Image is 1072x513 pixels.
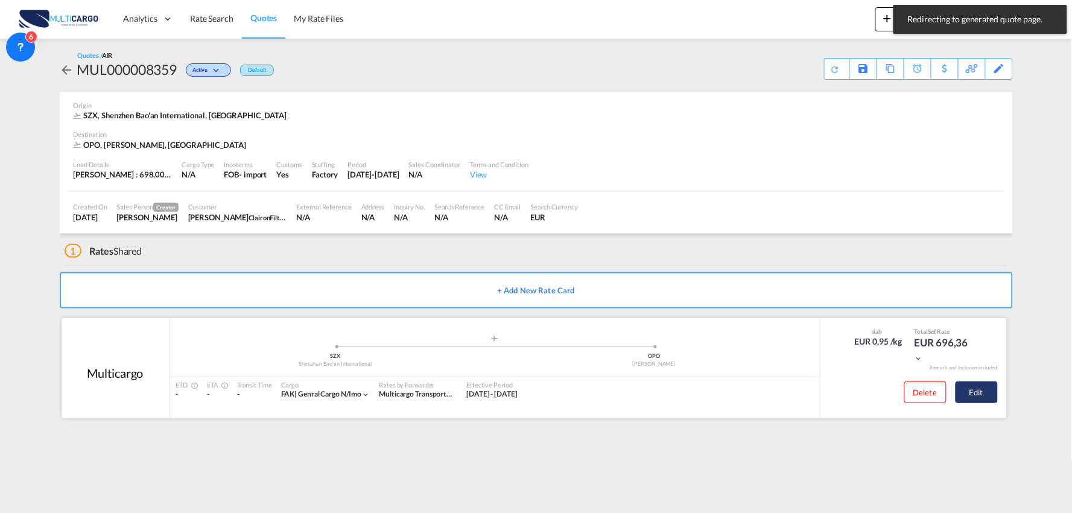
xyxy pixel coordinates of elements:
span: | [294,389,297,398]
div: Multicargo Transportes e Logistica [379,389,454,400]
div: N/A [409,169,460,180]
div: N/A [182,169,215,180]
span: My Rate Files [294,13,343,24]
md-icon: icon-refresh [831,65,840,74]
div: EUR 0,95 /kg [855,336,902,348]
div: Yes [276,169,302,180]
div: Factory Stuffing [312,169,338,180]
span: Rates [89,245,113,256]
div: EUR [531,212,579,223]
div: Origin [74,101,999,110]
div: [PERSON_NAME] [495,360,814,368]
button: Edit [956,381,998,403]
div: OPO, Francisco de Sá Carneiro, Europe [74,139,249,150]
div: Cargo Type [182,160,215,169]
div: Terms and Condition [470,160,528,169]
div: [PERSON_NAME] : 698,00 KG | Volumetric Wt : 731,67 KG [74,169,173,180]
div: Search Currency [531,202,579,211]
div: 9 Oct 2025 [347,169,399,180]
div: Total Rate [915,327,975,336]
md-icon: assets/icons/custom/roll-o-plane.svg [487,336,502,342]
div: genral cargo n/imo [281,389,362,400]
span: SZX, Shenzhen Bao'an International, [GEOGRAPHIC_DATA] [84,110,287,120]
div: N/A [494,212,521,223]
div: - [237,389,272,400]
button: icon-plus 400-fgNewicon-chevron-down [875,7,930,31]
div: Stuffing [312,160,338,169]
span: Rate Search [190,13,233,24]
img: 82db67801a5411eeacfdbd8acfa81e61.png [18,5,100,33]
div: N/A [297,212,352,223]
div: View [470,169,528,180]
div: Inquiry No. [394,202,425,211]
div: FOB [224,169,239,180]
span: New [880,13,925,23]
div: Cesar Teixeira [117,212,179,223]
span: - [207,389,209,398]
span: Multicargo Transportes e Logistica [379,389,487,398]
div: - import [239,169,267,180]
span: - [176,389,179,398]
div: CC Email [494,202,521,211]
div: Load Details [74,160,173,169]
md-icon: icon-chevron-down [211,68,225,74]
span: Redirecting to generated quote page. [904,13,1056,25]
span: ClaironFilters [249,212,289,222]
div: Paulo Mota [188,212,287,223]
md-icon: icon-chevron-down [361,390,370,399]
div: Shenzhen Bao'an International [176,360,495,368]
span: Sell [928,328,937,335]
div: icon-arrow-left [60,60,77,79]
div: Incoterms [224,160,267,169]
span: [DATE] - [DATE] [466,389,518,398]
div: N/A [434,212,484,223]
div: N/A [361,212,384,223]
md-icon: Estimated Time Of Arrival [218,382,225,389]
span: Active [192,66,210,78]
div: Rates by Forwarder [379,380,454,389]
div: Quotes /AIR [78,51,113,60]
div: Customs [276,160,302,169]
div: Change Status Here [186,63,231,77]
div: Sales Coordinator [409,160,460,169]
div: Sales Person [117,202,179,212]
div: Address [361,202,384,211]
div: Default [240,65,273,76]
div: Customer [188,202,287,211]
div: N/A [394,212,425,223]
button: Delete [904,381,947,403]
div: OPO [495,352,814,360]
md-icon: Estimated Time Of Departure [188,382,195,389]
div: 05 Dec 2023 - 09 Oct 2025 [466,389,518,400]
div: Transit Time [237,380,272,389]
div: External Reference [297,202,352,211]
div: Destination [74,130,999,139]
div: Cargo [281,380,370,389]
div: Shared [65,244,142,258]
div: EUR 696,36 [915,336,975,365]
div: Search Reference [434,202,484,211]
div: ETA [207,380,225,389]
div: MUL000008359 [77,60,177,79]
div: Created On [74,202,107,211]
div: SZX [176,352,495,360]
md-icon: icon-chevron-down [915,354,923,363]
md-icon: icon-arrow-left [60,63,74,77]
md-icon: icon-plus 400-fg [880,11,895,25]
span: Quotes [250,13,277,23]
div: ETD [176,380,195,389]
div: Save As Template [850,59,877,79]
div: SZX, Shenzhen Bao'an International, South America [74,110,290,121]
div: Remark and Inclusion included [921,365,1007,371]
div: Period [347,160,399,169]
div: slab [852,327,902,336]
div: Multicargo [87,365,143,381]
button: + Add New Rate Card [60,272,1013,308]
span: FAK [281,389,299,398]
div: Quote PDF is not available at this time [831,59,843,74]
span: Creator [153,203,178,212]
span: 1 [65,244,82,258]
span: AIR [102,51,113,59]
div: Effective Period [466,380,518,389]
div: 9 Sep 2025 [74,212,107,223]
